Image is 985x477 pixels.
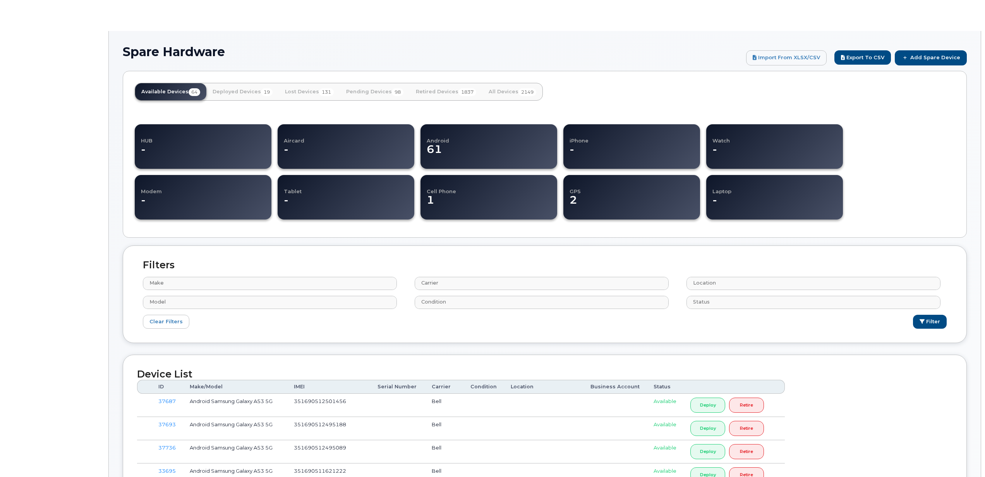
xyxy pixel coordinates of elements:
span: 19 [261,88,273,96]
a: 33695 [158,468,176,474]
h4: HUB [141,130,271,143]
span: Available [654,468,676,474]
a: Deployed Devices19 [206,83,279,100]
a: Lost Devices131 [279,83,340,100]
h4: Modem [141,181,264,194]
h1: Spare Hardware [123,45,742,58]
td: 351690512495188 [287,417,371,440]
dd: - [284,194,414,214]
h2: Device List [137,369,952,380]
a: 37736 [158,444,176,451]
h4: Cell Phone [427,181,550,194]
h4: iPhone [570,130,700,143]
a: Deploy [690,398,725,413]
th: Location [504,380,583,394]
td: Android Samsung Galaxy A53 5G [183,417,287,440]
a: Add Spare Device [895,50,967,65]
a: All Devices2149 [482,83,542,100]
dd: - [141,194,264,214]
dd: 1 [427,194,550,214]
span: Available [654,398,676,404]
h4: Tablet [284,181,414,194]
h4: Android [427,130,550,143]
a: 37687 [158,398,176,404]
th: Carrier [425,380,463,394]
span: 1837 [458,88,476,96]
span: Available [654,444,676,451]
a: Available Devices64 [135,83,206,100]
dd: - [712,194,843,214]
h4: GPS [570,181,693,194]
th: IMEI [287,380,371,394]
span: 98 [392,88,403,96]
dd: - [570,143,700,163]
td: Android Samsung Galaxy A53 5G [183,394,287,417]
dd: 61 [427,143,550,163]
button: Filter [913,315,947,329]
span: 2149 [518,88,536,96]
a: Retire [729,444,764,459]
td: 351690512495089 [287,440,371,463]
a: Retired Devices1837 [410,83,482,100]
a: Deploy [690,444,725,459]
th: ID [151,380,183,394]
a: Import from XLSX/CSV [746,50,827,65]
td: Bell [425,417,463,440]
button: Export to CSV [834,50,891,65]
th: Serial Number [371,380,425,394]
th: Status [647,380,683,394]
dd: 2 [570,194,693,214]
th: Make/Model [183,380,287,394]
dd: - [141,143,271,163]
a: Retire [729,398,764,413]
th: Condition [463,380,504,394]
a: 37693 [158,421,176,427]
span: Available [654,421,676,427]
h2: Filters [137,260,952,271]
th: Business Account [583,380,647,394]
h4: Aircard [284,130,407,143]
td: 351690512501456 [287,394,371,417]
dd: - [284,143,407,163]
h4: Laptop [712,181,843,194]
span: 64 [189,88,200,96]
a: Pending Devices98 [340,83,410,100]
h4: Watch [712,130,836,143]
a: Deploy [690,421,725,436]
td: Bell [425,440,463,463]
dd: - [712,143,836,163]
td: Android Samsung Galaxy A53 5G [183,440,287,463]
td: Bell [425,394,463,417]
a: Clear Filters [143,315,189,329]
span: 131 [319,88,334,96]
a: Retire [729,421,764,436]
